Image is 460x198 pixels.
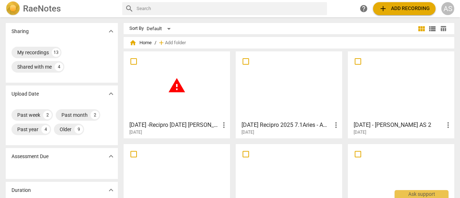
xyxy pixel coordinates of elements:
span: / [155,40,156,46]
h2: RaeNotes [23,4,61,14]
h3: 03-09-2025 - Coacharya Sai AS 2 [354,121,444,129]
div: Shared with me [17,63,52,70]
div: Ask support [395,190,448,198]
div: 9 [74,125,83,134]
span: warning [168,77,186,95]
div: 4 [55,63,63,71]
h3: 10-9-25 -Recipro 7 8 2025 Aaron - AS 1 [129,121,220,129]
button: Show more [106,26,116,37]
button: Show more [106,151,116,162]
div: Sort By [129,26,144,31]
input: Search [137,3,324,14]
span: table_chart [440,25,447,32]
span: [DATE] [354,129,366,135]
span: view_list [428,24,437,33]
button: AS [441,2,454,15]
button: Show more [106,88,116,99]
span: Home [129,39,152,46]
p: Upload Date [11,90,39,98]
div: Past week [17,111,40,119]
p: Duration [11,187,31,194]
span: expand_more [107,27,115,36]
span: Add recording [379,4,430,13]
span: more_vert [332,121,340,129]
p: Assessment Due [11,153,49,160]
span: more_vert [444,121,452,129]
button: Show more [106,185,116,195]
p: Sharing [11,28,29,35]
span: Add folder [165,40,186,46]
span: more_vert [220,121,228,129]
a: [DATE] Recipro 2025 7.1Aries - Amit - 2[DATE] [238,54,340,135]
span: search [125,4,134,13]
button: Tile view [416,23,427,34]
a: [DATE] -Recipro [DATE] [PERSON_NAME] - AS 1[DATE] [126,54,227,135]
div: Older [60,126,72,133]
span: expand_more [107,186,115,194]
span: view_module [417,24,426,33]
a: [DATE] - [PERSON_NAME] AS 2[DATE] [350,54,452,135]
div: 2 [91,111,99,119]
h3: 2025-09-05 Recipro 2025 7.1Aries - Amit - 2 [241,121,332,129]
div: Past month [61,111,88,119]
span: add [158,39,165,46]
span: expand_more [107,89,115,98]
div: 4 [41,125,50,134]
button: List view [427,23,438,34]
a: Help [357,2,370,15]
span: add [379,4,387,13]
span: expand_more [107,152,115,161]
button: Upload [373,2,436,15]
a: LogoRaeNotes [6,1,116,16]
img: Logo [6,1,20,16]
button: Table view [438,23,448,34]
span: home [129,39,137,46]
div: 13 [52,48,60,57]
div: 2 [43,111,52,119]
div: Default [147,23,173,34]
div: My recordings [17,49,49,56]
span: [DATE] [241,129,254,135]
span: help [359,4,368,13]
span: [DATE] [129,129,142,135]
div: Past year [17,126,38,133]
